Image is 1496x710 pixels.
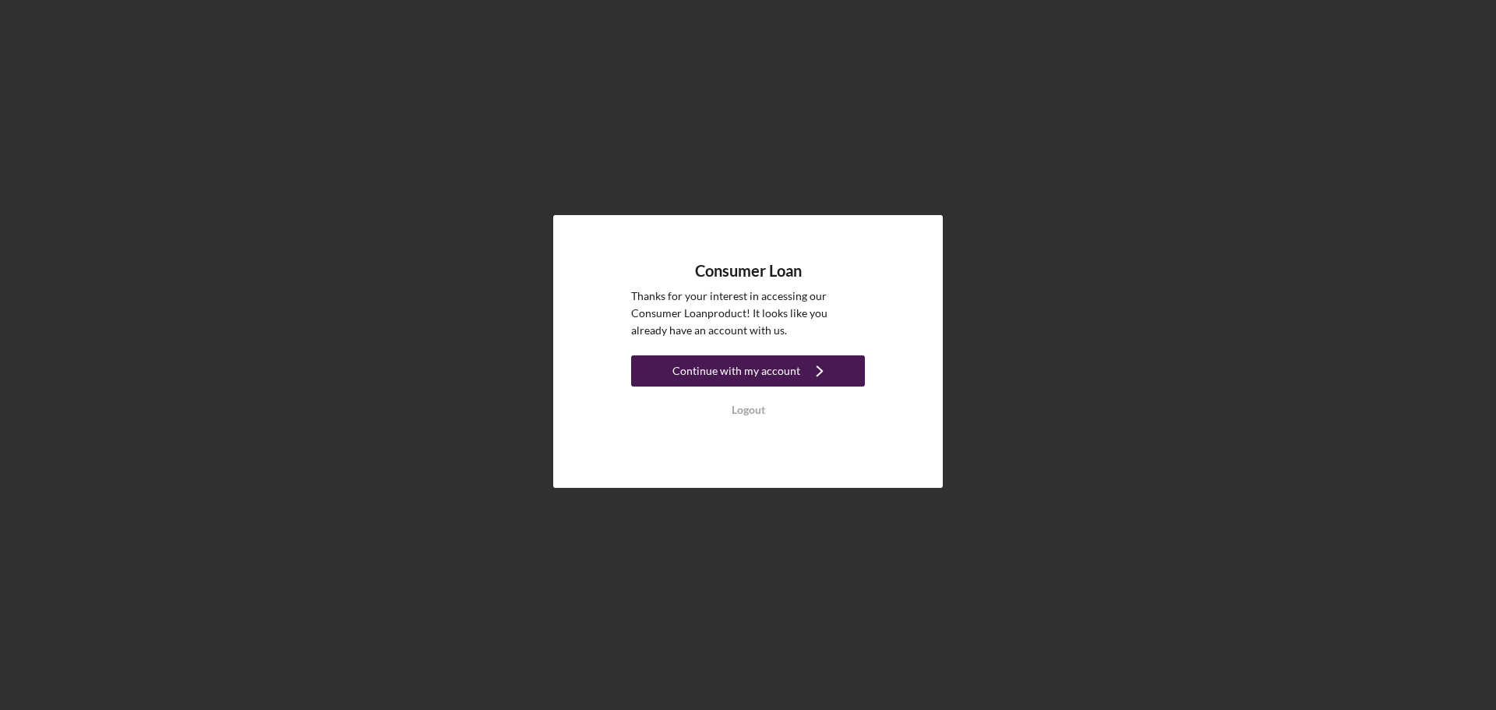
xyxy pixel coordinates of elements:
[631,394,865,426] button: Logout
[631,355,865,390] a: Continue with my account
[732,394,765,426] div: Logout
[695,262,802,280] h4: Consumer Loan
[631,288,865,340] p: Thanks for your interest in accessing our Consumer Loan product! It looks like you already have a...
[631,355,865,387] button: Continue with my account
[672,355,800,387] div: Continue with my account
